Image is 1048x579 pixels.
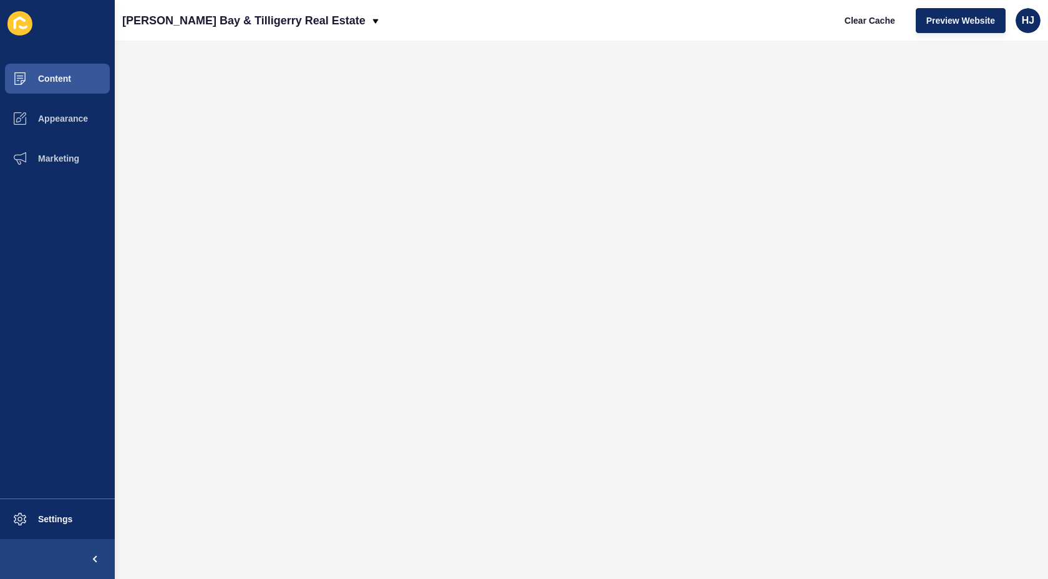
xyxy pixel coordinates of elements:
[845,14,895,27] span: Clear Cache
[1022,14,1034,27] span: HJ
[122,5,366,36] p: [PERSON_NAME] Bay & Tilligerry Real Estate
[926,14,995,27] span: Preview Website
[916,8,1006,33] button: Preview Website
[834,8,906,33] button: Clear Cache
